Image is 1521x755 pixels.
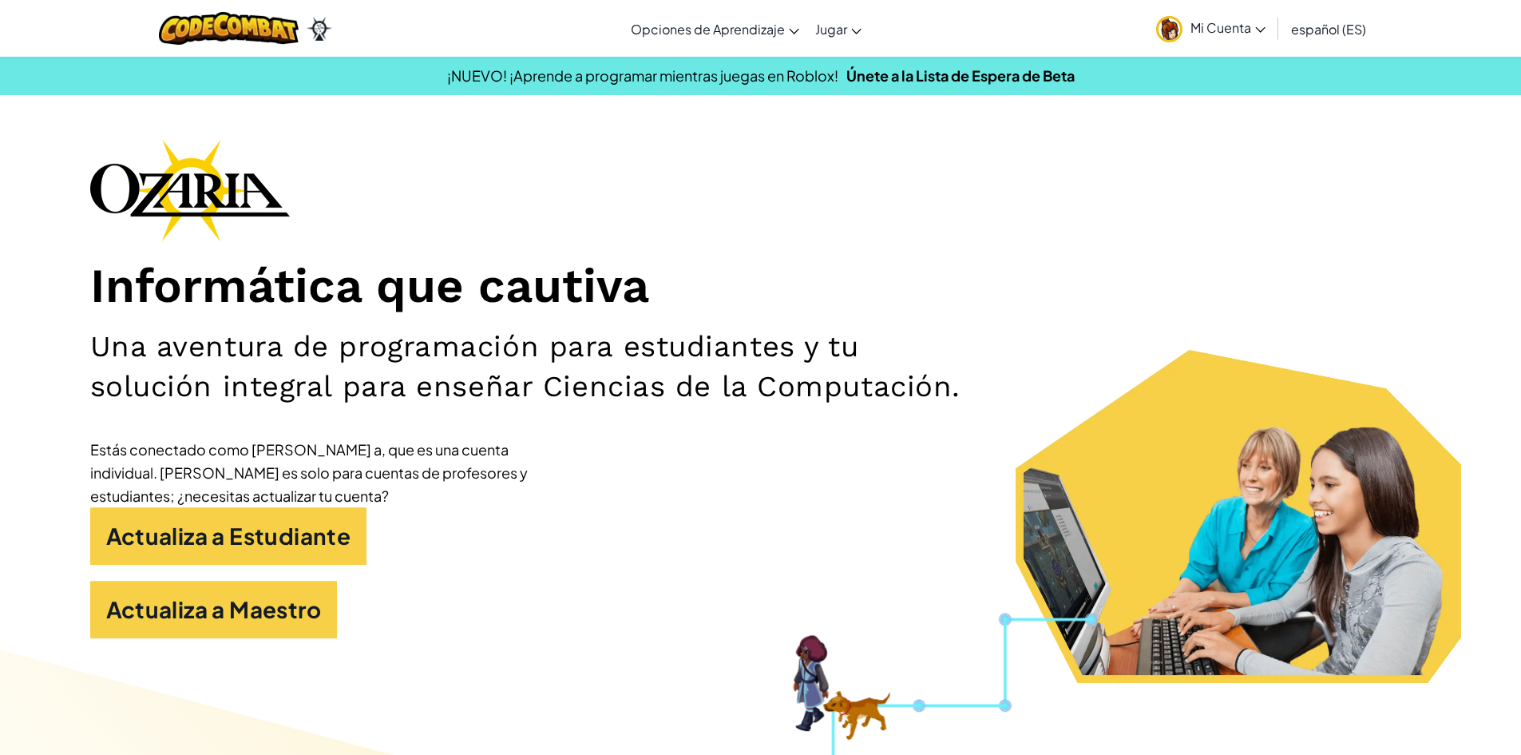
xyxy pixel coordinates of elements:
img: CodeCombat logo [159,12,299,45]
a: español (ES) [1283,7,1374,50]
span: Opciones de Aprendizaje [631,21,785,38]
span: Mi Cuenta [1190,19,1266,36]
a: Actualiza a Maestro [90,581,338,638]
span: Jugar [815,21,847,38]
a: Únete a la Lista de Espera de Beta [846,66,1075,85]
h1: Informática que cautiva [90,257,1432,316]
a: Jugar [807,7,869,50]
a: Mi Cuenta [1148,3,1273,54]
a: Opciones de Aprendizaje [623,7,807,50]
span: español (ES) [1291,21,1366,38]
img: Ozaria [307,17,332,41]
h2: Una aventura de programación para estudiantes y tu solución integral para enseñar Ciencias de la ... [90,327,989,406]
img: avatar [1156,16,1182,42]
span: ¡NUEVO! ¡Aprende a programar mientras juegas en Roblox! [447,66,838,85]
img: Ozaria branding logo [90,139,290,241]
a: Actualiza a Estudiante [90,507,367,565]
div: Estás conectado como [PERSON_NAME] a, que es una cuenta individual. [PERSON_NAME] es solo para cu... [90,438,569,507]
